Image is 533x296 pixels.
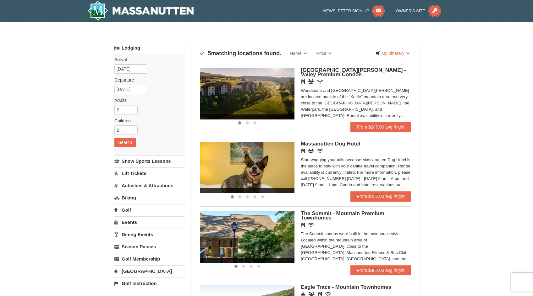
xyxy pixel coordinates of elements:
i: Banquet Facilities [308,149,314,153]
a: Golf Membership [114,253,184,265]
a: Price [312,47,337,60]
a: Events [114,216,184,228]
a: Activities & Attractions [114,180,184,191]
a: From $257.00 avg /night [350,191,411,201]
label: Arrival [114,56,180,63]
a: Lift Tickets [114,167,184,179]
a: My Itinerary [371,49,414,58]
span: The Summit - Mountain Premium Townhomes [301,210,384,221]
a: Name [285,47,311,60]
img: Massanutten Resort Logo [87,1,194,21]
a: Lodging [114,42,184,54]
span: Newsletter Sign Up [323,8,369,13]
i: Restaurant [301,149,305,153]
a: From $362.00 avg /night [350,265,411,275]
i: Wireless Internet (free) [317,79,323,84]
label: Departure [114,77,180,83]
a: From $247.00 avg /night [350,122,411,132]
a: Golf [114,204,184,216]
a: Dining Events [114,229,184,240]
a: Newsletter Sign Up [323,8,385,13]
a: Season Passes [114,241,184,252]
i: Wireless Internet (free) [308,223,314,227]
span: Eagle Trace - Mountain Townhomes [301,284,391,290]
i: Restaurant [301,79,305,84]
i: Restaurant [301,223,305,227]
a: Golf Instruction [114,277,184,289]
i: Wireless Internet (free) [317,149,323,153]
i: Banquet Facilities [308,79,314,84]
div: The Summit condos were built in the townhouse style. Located within the mountain area of [GEOGRAP... [301,231,411,262]
label: Children [114,118,180,124]
div: Start wagging your tails because Massanutten Dog Hotel is the place to stay with your canine trav... [301,157,411,188]
a: [GEOGRAPHIC_DATA] [114,265,184,277]
div: Woodstone and [GEOGRAPHIC_DATA][PERSON_NAME] are located outside of the "Kettle" mountain area an... [301,87,411,119]
label: Adults [114,97,180,103]
span: Massanutten Dog Hotel [301,141,360,147]
span: [GEOGRAPHIC_DATA][PERSON_NAME] - Valley Premium Condos [301,67,406,77]
button: Search [114,138,136,147]
a: Biking [114,192,184,203]
a: Massanutten Resort [87,1,194,21]
span: Owner's Site [396,8,426,13]
a: Owner's Site [396,8,441,13]
a: Snow Sports Lessons [114,155,184,167]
